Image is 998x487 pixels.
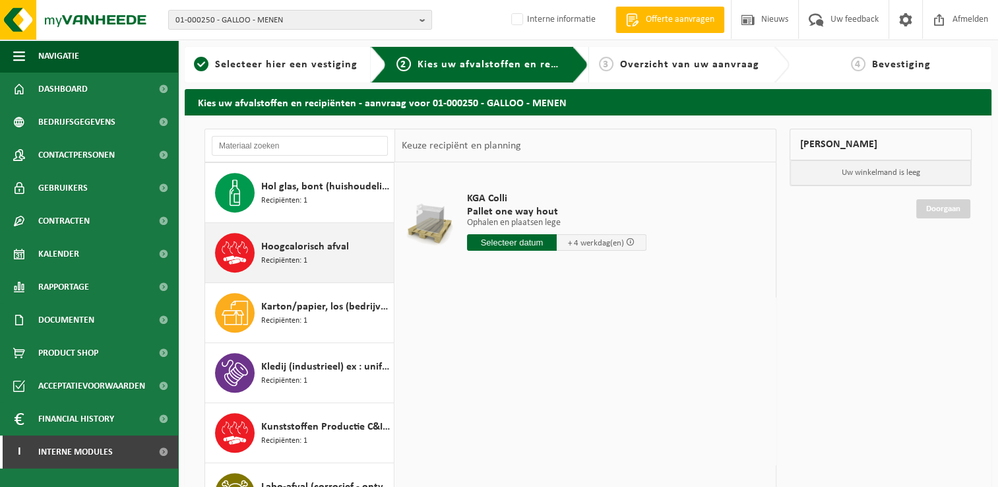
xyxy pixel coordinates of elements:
div: [PERSON_NAME] [790,129,972,160]
button: Hoogcalorisch afval Recipiënten: 1 [205,223,394,283]
button: Kledij (industrieel) ex : uniformen Recipiënten: 1 [205,343,394,403]
span: Interne modules [38,436,113,469]
span: + 4 werkdag(en) [568,239,624,247]
a: 1Selecteer hier een vestiging [191,57,360,73]
span: Financial History [38,403,114,436]
input: Selecteer datum [467,234,557,251]
button: 01-000250 - GALLOO - MENEN [168,10,432,30]
p: Ophalen en plaatsen lege [467,218,646,228]
span: Pallet one way hout [467,205,646,218]
span: Recipiënten: 1 [261,195,307,207]
span: Kies uw afvalstoffen en recipiënten [418,59,599,70]
span: Documenten [38,304,94,337]
span: Rapportage [38,271,89,304]
span: 4 [851,57,865,71]
span: Contactpersonen [38,139,115,172]
span: Contracten [38,205,90,238]
span: 01-000250 - GALLOO - MENEN [175,11,414,30]
span: Hoogcalorisch afval [261,239,349,255]
button: Karton/papier, los (bedrijven) Recipiënten: 1 [205,283,394,343]
span: Recipiënten: 1 [261,255,307,267]
span: Bevestiging [872,59,931,70]
span: Selecteer hier een vestiging [215,59,358,70]
a: Doorgaan [916,199,970,218]
span: Recipiënten: 1 [261,435,307,447]
button: Hol glas, bont (huishoudelijk) Recipiënten: 1 [205,163,394,223]
label: Interne informatie [509,10,596,30]
span: Kledij (industrieel) ex : uniformen [261,359,390,375]
p: Uw winkelmand is leeg [790,160,971,185]
span: KGA Colli [467,192,646,205]
div: Keuze recipiënt en planning [395,129,527,162]
span: Kalender [38,238,79,271]
h2: Kies uw afvalstoffen en recipiënten - aanvraag voor 01-000250 - GALLOO - MENEN [185,89,991,115]
span: Hol glas, bont (huishoudelijk) [261,179,390,195]
span: Product Shop [38,337,98,370]
span: 1 [194,57,208,71]
span: Navigatie [38,40,79,73]
button: Kunststoffen Productie C&I (CR) Recipiënten: 1 [205,403,394,463]
span: 2 [396,57,411,71]
span: I [13,436,25,469]
span: Overzicht van uw aanvraag [620,59,759,70]
span: Offerte aanvragen [642,13,718,26]
span: Karton/papier, los (bedrijven) [261,299,390,315]
span: 3 [599,57,613,71]
input: Materiaal zoeken [212,136,388,156]
span: Gebruikers [38,172,88,205]
span: Recipiënten: 1 [261,375,307,387]
span: Acceptatievoorwaarden [38,370,145,403]
span: Recipiënten: 1 [261,315,307,327]
span: Kunststoffen Productie C&I (CR) [261,419,390,435]
a: Offerte aanvragen [615,7,724,33]
span: Dashboard [38,73,88,106]
span: Bedrijfsgegevens [38,106,115,139]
